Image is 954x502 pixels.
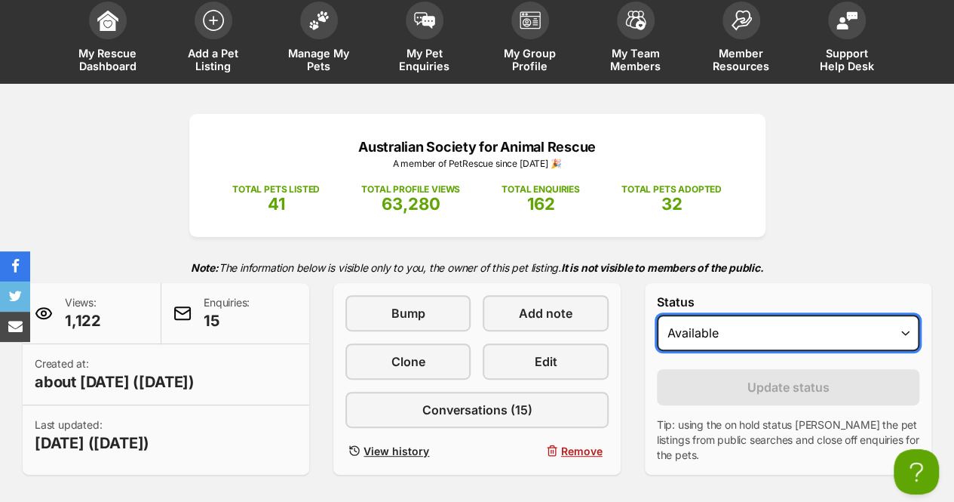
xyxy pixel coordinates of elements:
a: Edit [483,343,608,380]
span: Conversations (15) [422,401,532,419]
span: Remove [561,443,603,459]
img: help-desk-icon-fdf02630f3aa405de69fd3d07c3f3aa587a6932b1a1747fa1d2bba05be0121f9.svg [836,11,857,29]
label: Status [657,295,919,309]
a: Add note [483,295,608,331]
span: about [DATE] ([DATE]) [35,371,195,393]
span: Update status [747,378,829,396]
span: Member Resources [707,47,775,72]
iframe: Help Scout Beacon - Open [894,449,939,494]
span: Bump [391,304,425,322]
button: Update status [657,369,919,405]
span: Add a Pet Listing [179,47,247,72]
img: manage-my-pets-icon-02211641906a0b7f246fdf0571729dbe1e7629f14944591b6c1af311fb30b64b.svg [308,11,330,30]
p: Last updated: [35,417,149,454]
span: 15 [204,310,250,331]
a: Clone [345,343,471,380]
p: The information below is visible only to you, the owner of this pet listing. [23,252,931,283]
p: TOTAL ENQUIRIES [502,183,579,196]
p: Created at: [35,356,195,393]
span: 1,122 [65,310,101,331]
span: My Team Members [602,47,670,72]
span: 63,280 [382,194,440,214]
button: Remove [483,440,608,462]
p: TOTAL PETS LISTED [232,183,320,196]
img: add-pet-listing-icon-0afa8454b4691262ce3f59096e99ab1cd57d4a30225e0717b998d2c9b9846f56.svg [203,10,224,31]
span: [DATE] ([DATE]) [35,433,149,454]
p: Enquiries: [204,295,250,331]
img: pet-enquiries-icon-7e3ad2cf08bfb03b45e93fb7055b45f3efa6380592205ae92323e6603595dc1f.svg [414,12,435,29]
span: Add note [519,304,572,322]
p: Tip: using the on hold status [PERSON_NAME] the pet listings from public searches and close off e... [657,417,919,463]
span: 41 [268,194,285,214]
span: Support Help Desk [813,47,881,72]
a: Bump [345,295,471,331]
span: My Pet Enquiries [391,47,459,72]
a: Conversations (15) [345,392,608,428]
p: TOTAL PROFILE VIEWS [361,183,460,196]
img: member-resources-icon-8e73f808a243e03378d46382f2149f9095a855e16c252ad45f914b54edf8863c.svg [731,10,752,30]
strong: Note: [191,261,219,274]
span: Edit [535,353,557,371]
img: dashboard-icon-eb2f2d2d3e046f16d808141f083e7271f6b2e854fb5c12c21221c1fb7104beca.svg [97,10,118,31]
a: View history [345,440,471,462]
p: TOTAL PETS ADOPTED [621,183,722,196]
span: Manage My Pets [285,47,353,72]
span: View history [364,443,429,459]
img: group-profile-icon-3fa3cf56718a62981997c0bc7e787c4b2cf8bcc04b72c1350f741eb67cf2f40e.svg [520,11,541,29]
img: team-members-icon-5396bd8760b3fe7c0b43da4ab00e1e3bb1a5d9ba89233759b79545d2d3fc5d0d.svg [625,11,646,30]
p: Australian Society for Animal Rescue [212,137,743,157]
strong: It is not visible to members of the public. [561,261,764,274]
span: My Group Profile [496,47,564,72]
span: Clone [391,353,425,371]
p: A member of PetRescue since [DATE] 🎉 [212,157,743,171]
span: My Rescue Dashboard [74,47,142,72]
span: 32 [661,194,682,214]
p: Views: [65,295,101,331]
span: 162 [527,194,555,214]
